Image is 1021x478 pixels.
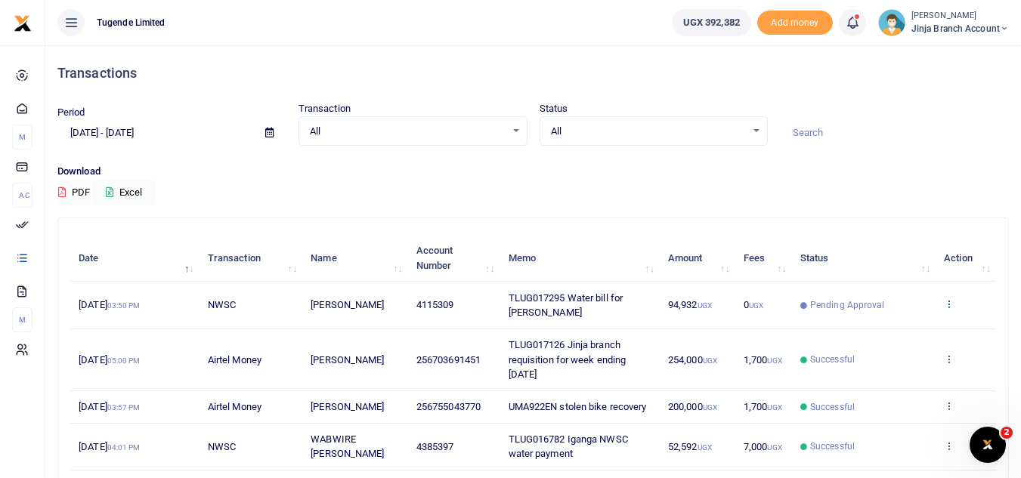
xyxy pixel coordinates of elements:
[509,433,628,460] span: TLUG016782 Iganga NWSC water payment
[551,124,747,139] span: All
[311,354,384,365] span: [PERSON_NAME]
[416,401,481,412] span: 256755043770
[672,9,751,36] a: UGX 392,382
[311,401,384,412] span: [PERSON_NAME]
[698,443,712,452] small: UGX
[208,441,236,452] span: NWSC
[911,10,1009,23] small: [PERSON_NAME]
[93,180,155,205] button: Excel
[668,299,712,310] span: 94,932
[12,183,32,208] li: Ac
[757,11,833,35] span: Add money
[200,235,303,282] th: Transaction: activate to sort column ascending
[107,356,141,365] small: 05:00 PM
[79,441,140,452] span: [DATE]
[735,235,792,282] th: Fees: activate to sort column ascending
[744,299,763,310] span: 0
[810,298,885,312] span: Pending Approval
[57,180,91,205] button: PDF
[668,401,717,412] span: 200,000
[70,235,200,282] th: Date: activate to sort column descending
[668,354,717,365] span: 254,000
[540,101,568,116] label: Status
[57,164,1009,180] p: Download
[757,11,833,35] li: Toup your wallet
[107,443,141,452] small: 04:01 PM
[57,105,85,120] label: Period
[416,354,481,365] span: 256703691451
[12,125,32,150] li: M
[500,235,659,282] th: Memo: activate to sort column ascending
[792,235,936,282] th: Status: activate to sort column ascending
[767,443,781,452] small: UGX
[780,120,1009,146] input: Search
[810,400,855,414] span: Successful
[208,354,261,365] span: Airtel Money
[878,9,905,36] img: profile-user
[208,401,261,412] span: Airtel Money
[509,292,623,319] span: TLUG017295 Water bill for [PERSON_NAME]
[970,427,1006,463] iframe: Intercom live chat
[416,299,454,310] span: 4115309
[79,401,140,412] span: [DATE]
[767,403,781,412] small: UGX
[416,441,454,452] span: 4385397
[57,120,253,146] input: select period
[698,301,712,310] small: UGX
[767,356,781,365] small: UGX
[744,354,782,365] span: 1,700
[936,235,996,282] th: Action: activate to sort column ascending
[660,235,735,282] th: Amount: activate to sort column ascending
[668,441,712,452] span: 52,592
[744,401,782,412] span: 1,700
[911,22,1009,35] span: Jinja branch account
[509,339,627,380] span: TLUG017126 Jinja branch requisition for week ending [DATE]
[744,441,782,452] span: 7,000
[408,235,500,282] th: Account Number: activate to sort column ascending
[310,124,506,139] span: All
[57,65,1009,82] h4: Transactions
[14,14,32,32] img: logo-small
[509,401,647,412] span: UMA922EN stolen bike recovery
[107,403,141,412] small: 03:57 PM
[749,301,763,310] small: UGX
[810,439,855,453] span: Successful
[1001,427,1013,439] span: 2
[311,433,384,460] span: WABWIRE [PERSON_NAME]
[12,307,32,332] li: M
[208,299,236,310] span: NWSC
[302,235,408,282] th: Name: activate to sort column ascending
[683,15,740,30] span: UGX 392,382
[703,403,717,412] small: UGX
[91,16,172,29] span: Tugende Limited
[299,101,351,116] label: Transaction
[79,299,140,310] span: [DATE]
[79,354,140,365] span: [DATE]
[810,353,855,366] span: Successful
[703,356,717,365] small: UGX
[666,9,757,36] li: Wallet ballance
[107,301,141,310] small: 03:50 PM
[311,299,384,310] span: [PERSON_NAME]
[757,16,833,27] a: Add money
[14,17,32,28] a: logo-small logo-large logo-large
[878,9,1009,36] a: profile-user [PERSON_NAME] Jinja branch account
